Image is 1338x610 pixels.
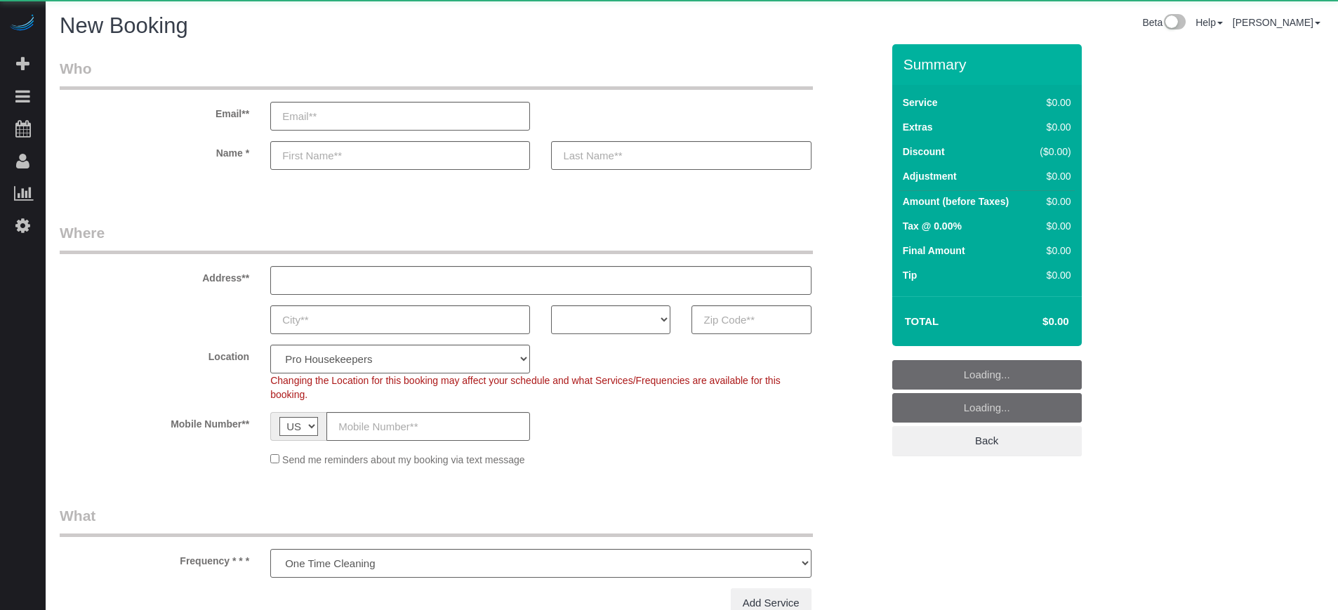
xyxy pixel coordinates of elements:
input: Mobile Number** [326,412,530,441]
strong: Total [905,315,939,327]
label: Name * [49,141,260,160]
a: Beta [1142,17,1186,28]
div: ($0.00) [1034,145,1071,159]
div: $0.00 [1034,219,1071,233]
a: Help [1195,17,1223,28]
input: Last Name** [551,141,811,170]
h4: $0.00 [1000,316,1068,328]
div: $0.00 [1034,194,1071,208]
div: $0.00 [1034,268,1071,282]
label: Amount (before Taxes) [903,194,1009,208]
a: Back [892,426,1082,456]
label: Adjustment [903,169,957,183]
label: Tax @ 0.00% [903,219,962,233]
img: New interface [1163,14,1186,32]
span: Send me reminders about my booking via text message [282,454,525,465]
input: First Name** [270,141,530,170]
label: Final Amount [903,244,965,258]
label: Frequency * * * [49,549,260,568]
a: [PERSON_NAME] [1233,17,1320,28]
h3: Summary [903,56,1075,72]
label: Tip [903,268,918,282]
legend: What [60,505,813,537]
label: Location [49,345,260,364]
span: Changing the Location for this booking may affect your schedule and what Services/Frequencies are... [270,375,781,400]
img: Automaid Logo [8,14,37,34]
div: $0.00 [1034,95,1071,110]
label: Mobile Number** [49,412,260,431]
legend: Where [60,223,813,254]
div: $0.00 [1034,120,1071,134]
input: Zip Code** [691,305,811,334]
div: $0.00 [1034,169,1071,183]
label: Discount [903,145,945,159]
label: Service [903,95,938,110]
span: New Booking [60,13,188,38]
div: $0.00 [1034,244,1071,258]
legend: Who [60,58,813,90]
label: Extras [903,120,933,134]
